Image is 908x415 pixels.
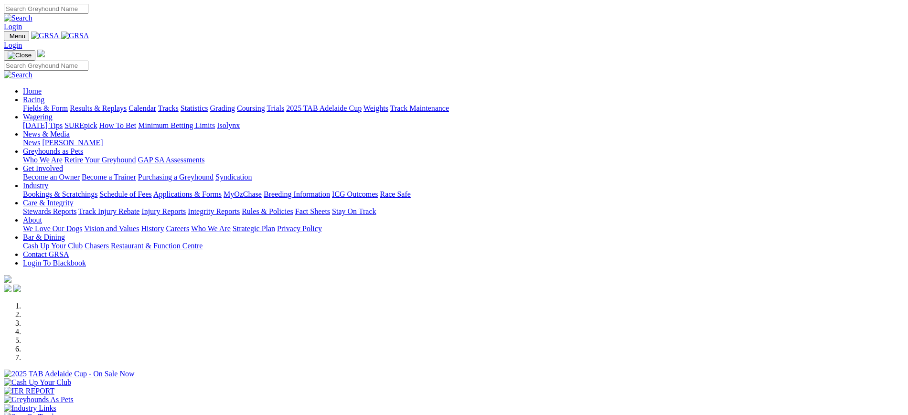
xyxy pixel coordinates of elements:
a: Statistics [181,104,208,112]
img: IER REPORT [4,387,54,395]
a: Tracks [158,104,179,112]
a: Applications & Forms [153,190,222,198]
a: Chasers Restaurant & Function Centre [85,242,203,250]
a: Syndication [215,173,252,181]
a: Who We Are [191,224,231,233]
img: Close [8,52,32,59]
div: Get Involved [23,173,904,181]
input: Search [4,61,88,71]
a: Greyhounds as Pets [23,147,83,155]
a: Industry [23,181,48,190]
a: News & Media [23,130,70,138]
img: twitter.svg [13,285,21,292]
img: Greyhounds As Pets [4,395,74,404]
a: Integrity Reports [188,207,240,215]
a: [PERSON_NAME] [42,138,103,147]
a: Race Safe [380,190,410,198]
a: Login To Blackbook [23,259,86,267]
a: Injury Reports [141,207,186,215]
span: Menu [10,32,25,40]
a: Trials [267,104,284,112]
a: Privacy Policy [277,224,322,233]
img: GRSA [31,32,59,40]
a: Get Involved [23,164,63,172]
a: [DATE] Tips [23,121,63,129]
a: Track Maintenance [390,104,449,112]
a: Calendar [128,104,156,112]
a: Care & Integrity [23,199,74,207]
a: Fields & Form [23,104,68,112]
a: Become a Trainer [82,173,136,181]
a: Bookings & Scratchings [23,190,97,198]
a: How To Bet [99,121,137,129]
img: Industry Links [4,404,56,413]
div: Bar & Dining [23,242,904,250]
a: Who We Are [23,156,63,164]
a: We Love Our Dogs [23,224,82,233]
button: Toggle navigation [4,31,29,41]
a: 2025 TAB Adelaide Cup [286,104,362,112]
a: GAP SA Assessments [138,156,205,164]
a: Strategic Plan [233,224,275,233]
img: logo-grsa-white.png [37,50,45,57]
a: Minimum Betting Limits [138,121,215,129]
img: logo-grsa-white.png [4,275,11,283]
div: Greyhounds as Pets [23,156,904,164]
img: Cash Up Your Club [4,378,71,387]
div: News & Media [23,138,904,147]
a: Racing [23,96,44,104]
a: Vision and Values [84,224,139,233]
a: Careers [166,224,189,233]
a: Stewards Reports [23,207,76,215]
a: Breeding Information [264,190,330,198]
a: Track Injury Rebate [78,207,139,215]
a: Results & Replays [70,104,127,112]
a: Login [4,41,22,49]
a: Rules & Policies [242,207,293,215]
a: Wagering [23,113,53,121]
a: Fact Sheets [295,207,330,215]
a: History [141,224,164,233]
a: Schedule of Fees [99,190,151,198]
a: MyOzChase [224,190,262,198]
a: ICG Outcomes [332,190,378,198]
img: GRSA [61,32,89,40]
input: Search [4,4,88,14]
div: Care & Integrity [23,207,904,216]
img: 2025 TAB Adelaide Cup - On Sale Now [4,370,135,378]
a: Retire Your Greyhound [64,156,136,164]
a: Coursing [237,104,265,112]
div: Racing [23,104,904,113]
div: About [23,224,904,233]
a: Contact GRSA [23,250,69,258]
a: SUREpick [64,121,97,129]
a: Weights [363,104,388,112]
a: News [23,138,40,147]
img: facebook.svg [4,285,11,292]
a: Login [4,22,22,31]
div: Wagering [23,121,904,130]
a: Stay On Track [332,207,376,215]
img: Search [4,71,32,79]
a: Home [23,87,42,95]
a: Cash Up Your Club [23,242,83,250]
a: Purchasing a Greyhound [138,173,214,181]
img: Search [4,14,32,22]
a: Become an Owner [23,173,80,181]
a: About [23,216,42,224]
a: Bar & Dining [23,233,65,241]
button: Toggle navigation [4,50,35,61]
a: Isolynx [217,121,240,129]
a: Grading [210,104,235,112]
div: Industry [23,190,904,199]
